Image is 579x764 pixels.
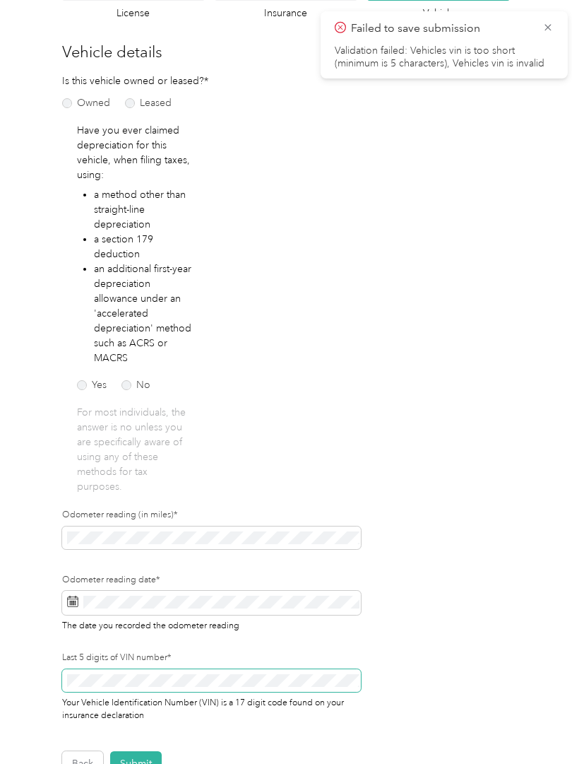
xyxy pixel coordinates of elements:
[94,187,193,232] li: a method other than straight-line depreciation
[62,509,361,522] label: Odometer reading (in miles)*
[62,695,344,720] span: Your Vehicle Identification Number (VIN) is a 17 digit code found on your insurance declaration
[77,380,107,390] label: Yes
[62,574,361,587] label: Odometer reading date*
[500,685,579,764] iframe: Everlance-gr Chat Button Frame
[62,98,110,108] label: Owned
[77,405,193,494] p: For most individuals, the answer is no unless you are specifically aware of using any of these me...
[62,74,160,88] p: Is this vehicle owned or leased?*
[62,618,239,631] span: The date you recorded the odometer reading
[62,6,205,20] h4: License
[62,652,361,664] label: Last 5 digits of VIN number*
[125,98,172,108] label: Leased
[62,40,510,64] h3: Vehicle details
[215,6,357,20] h4: Insurance
[335,45,554,70] li: Validation failed: Vehicles vin is too short (minimum is 5 characters), Vehicles vin is invalid
[367,6,510,20] h4: Vehicle
[351,20,532,37] p: Failed to save submission
[94,261,193,365] li: an additional first-year depreciation allowance under an 'accelerated depreciation' method such a...
[121,380,150,390] label: No
[94,232,193,261] li: a section 179 deduction
[77,123,193,182] p: Have you ever claimed depreciation for this vehicle, when filing taxes, using:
